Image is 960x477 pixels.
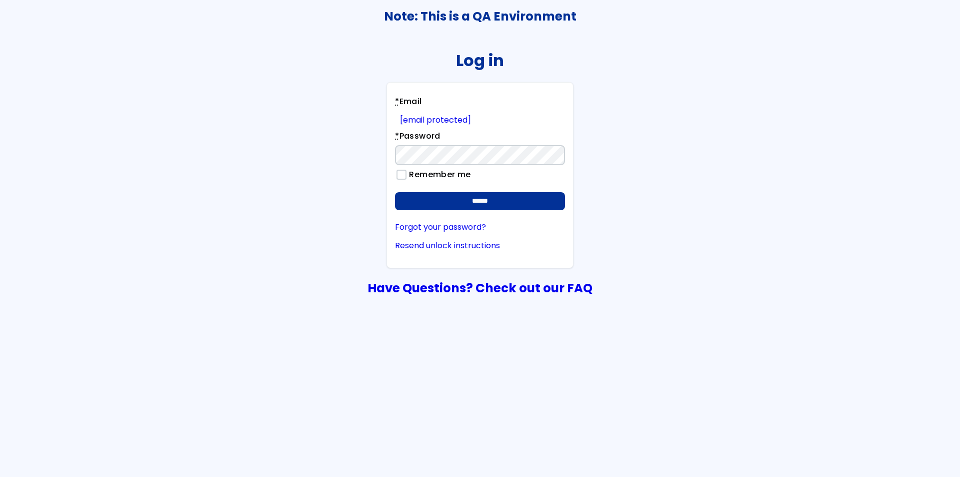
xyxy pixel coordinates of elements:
a: [email protected] [400,114,471,126]
a: Have Questions? Check out our FAQ [367,279,592,297]
a: Resend unlock instructions [395,241,565,250]
label: Password [395,130,440,145]
abbr: required [395,130,399,142]
h3: Note: This is a QA Environment [0,10,959,24]
label: Remember me [404,170,471,179]
a: Forgot your password? [395,223,565,232]
h2: Log in [456,51,504,70]
label: Email [395,96,421,111]
abbr: required [395,96,399,107]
